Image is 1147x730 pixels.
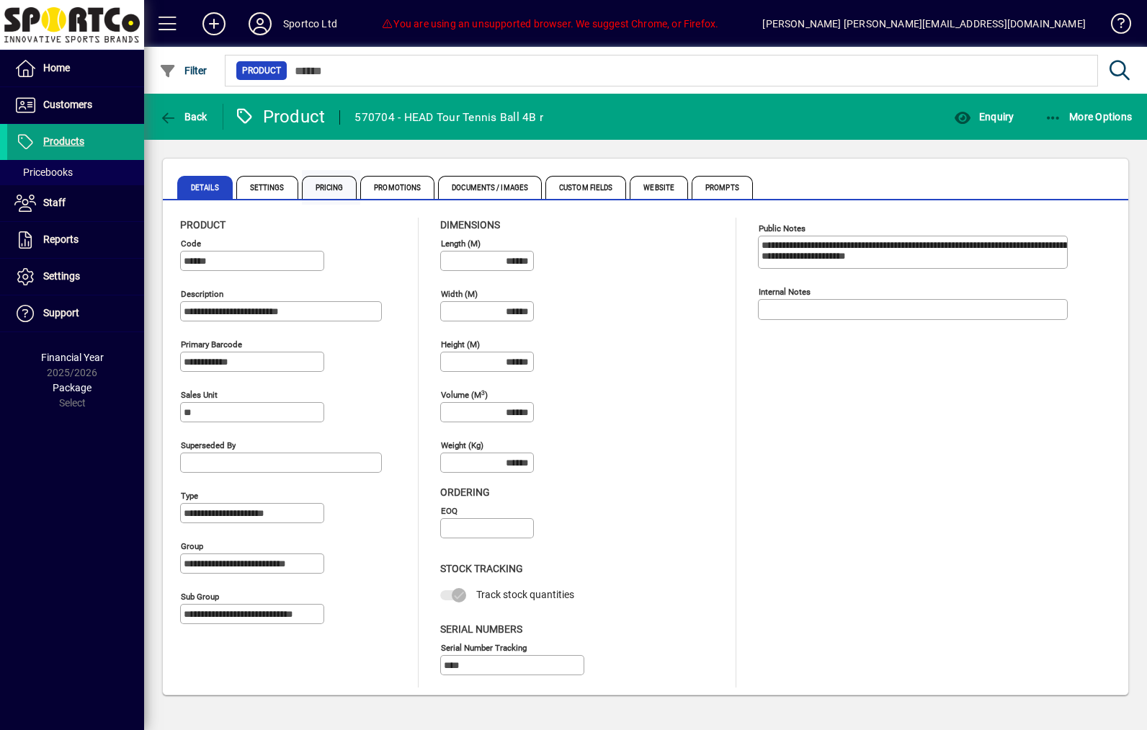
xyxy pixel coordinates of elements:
span: Back [159,111,207,123]
span: Product [180,219,226,231]
a: Staff [7,185,144,221]
button: More Options [1041,104,1136,130]
span: Filter [159,65,207,76]
span: Track stock quantities [476,589,574,600]
mat-label: Group [181,541,203,551]
button: Add [191,11,237,37]
a: Settings [7,259,144,295]
span: Product [242,63,281,78]
span: Prompts [692,176,753,199]
mat-label: Sales unit [181,390,218,400]
span: Documents / Images [438,176,542,199]
mat-label: Width (m) [441,289,478,299]
mat-label: Internal Notes [759,287,811,297]
mat-label: Description [181,289,223,299]
div: 570704 - HEAD Tour Tennis Ball 4B r [354,106,543,129]
mat-label: Height (m) [441,339,480,350]
span: Serial Numbers [440,623,522,635]
a: Reports [7,222,144,258]
span: Financial Year [41,352,104,363]
div: [PERSON_NAME] [PERSON_NAME][EMAIL_ADDRESS][DOMAIN_NAME] [762,12,1086,35]
span: Settings [43,270,80,282]
mat-label: Serial Number tracking [441,642,527,652]
mat-label: Sub group [181,592,219,602]
span: You are using an unsupported browser. We suggest Chrome, or Firefox. [381,18,718,30]
span: Customers [43,99,92,110]
span: Promotions [360,176,434,199]
a: Pricebooks [7,160,144,184]
mat-label: Superseded by [181,440,236,450]
mat-label: Code [181,239,201,249]
sup: 3 [481,388,485,396]
span: Reports [43,233,79,245]
button: Filter [156,58,211,84]
span: Website [630,176,688,199]
span: Custom Fields [545,176,626,199]
mat-label: Primary barcode [181,339,242,350]
a: Knowledge Base [1100,3,1129,50]
span: Pricebooks [14,166,73,178]
mat-label: Public Notes [759,223,805,233]
span: Ordering [440,486,490,498]
span: Products [43,135,84,147]
button: Profile [237,11,283,37]
span: Dimensions [440,219,500,231]
span: Settings [236,176,298,199]
a: Home [7,50,144,86]
span: Support [43,307,79,319]
button: Enquiry [950,104,1017,130]
div: Sportco Ltd [283,12,337,35]
mat-label: Weight (Kg) [441,440,483,450]
span: Pricing [302,176,357,199]
span: Staff [43,197,66,208]
span: More Options [1045,111,1133,123]
button: Back [156,104,211,130]
span: Home [43,62,70,74]
a: Support [7,295,144,331]
app-page-header-button: Back [144,104,223,130]
span: Package [53,382,92,393]
a: Customers [7,87,144,123]
span: Enquiry [954,111,1014,123]
mat-label: Length (m) [441,239,481,249]
mat-label: Type [181,491,198,501]
span: Stock Tracking [440,563,523,574]
mat-label: EOQ [441,506,458,516]
div: Product [234,105,326,128]
mat-label: Volume (m ) [441,390,488,400]
span: Details [177,176,233,199]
